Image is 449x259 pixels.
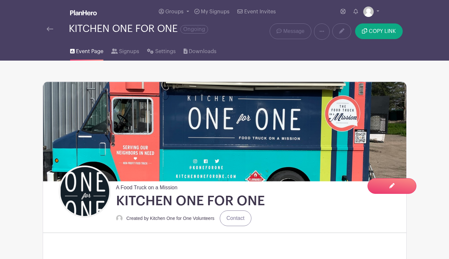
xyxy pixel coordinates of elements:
[283,27,305,35] span: Message
[60,167,109,216] img: Black%20Verticle%20KO4O%202.png
[201,9,230,14] span: My Signups
[220,210,251,226] a: Contact
[147,40,175,61] a: Settings
[111,40,139,61] a: Signups
[116,215,123,222] img: default-ce2991bfa6775e67f084385cd625a349d9dcbb7a52a09fb2fda1e96e2d18dcdb.png
[355,23,402,39] button: COPY LINK
[43,82,406,181] img: IMG_9124.jpeg
[270,23,311,39] a: Message
[369,29,396,34] span: COPY LINK
[116,181,178,192] span: A Food Truck on a Mission
[127,216,215,221] small: Created by Kitchen One for One Volunteers
[184,40,217,61] a: Downloads
[119,48,139,55] span: Signups
[363,7,374,17] img: default-ce2991bfa6775e67f084385cd625a349d9dcbb7a52a09fb2fda1e96e2d18dcdb.png
[69,23,208,34] div: KITCHEN ONE FOR ONE
[165,9,184,14] span: Groups
[47,27,53,31] img: back-arrow-29a5d9b10d5bd6ae65dc969a981735edf675c4d7a1fe02e03b50dbd4ba3cdb55.svg
[76,48,103,55] span: Event Page
[70,10,97,15] img: logo_white-6c42ec7e38ccf1d336a20a19083b03d10ae64f83f12c07503d8b9e83406b4c7d.svg
[155,48,176,55] span: Settings
[244,9,276,14] span: Event Invites
[180,25,208,34] span: Ongoing
[116,193,265,209] h1: KITCHEN ONE FOR ONE
[189,48,217,55] span: Downloads
[70,40,103,61] a: Event Page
